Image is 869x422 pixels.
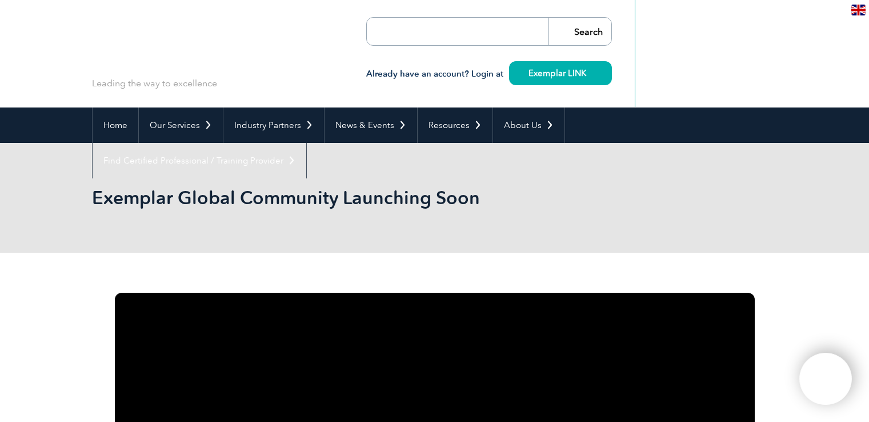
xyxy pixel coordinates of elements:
a: Our Services [139,108,223,143]
h3: Already have an account? Login at [366,67,612,81]
a: Resources [418,108,492,143]
input: Search [548,18,611,45]
img: en [851,5,866,15]
a: About Us [493,108,564,143]
a: Exemplar LINK [509,61,612,85]
img: svg+xml;nitro-empty-id=MzUxOjIzMg==-1;base64,PHN2ZyB2aWV3Qm94PSIwIDAgMTEgMTEiIHdpZHRoPSIxMSIgaGVp... [586,70,592,76]
p: Leading the way to excellence [92,77,217,90]
a: News & Events [325,108,417,143]
a: Industry Partners [223,108,324,143]
a: Home [93,108,138,143]
a: Find Certified Professional / Training Provider [93,143,306,178]
img: svg+xml;nitro-empty-id=MTMzODoxMTY=-1;base64,PHN2ZyB2aWV3Qm94PSIwIDAgNDAwIDQwMCIgd2lkdGg9IjQwMCIg... [811,365,840,393]
h2: Exemplar Global Community Launching Soon [92,189,572,207]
